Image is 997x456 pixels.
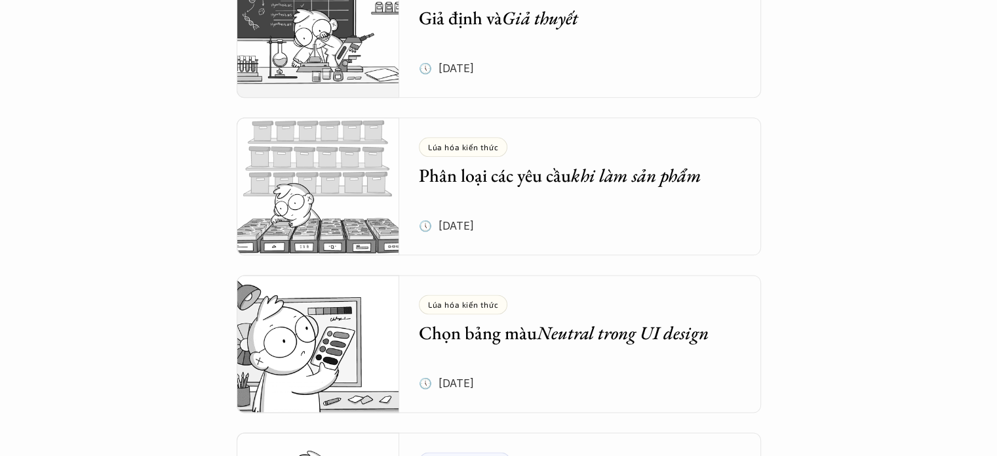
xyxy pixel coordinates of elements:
p: 🕔 [DATE] [419,373,474,393]
a: Lúa hóa kiến thứcPhân loại các yêu cầukhi làm sản phẩm🕔 [DATE] [237,117,761,255]
h5: Phân loại các yêu cầu [419,163,722,187]
p: 🕔 [DATE] [419,58,474,78]
em: khi làm sản phẩm [571,163,701,187]
p: Lúa hóa kiến thức [428,142,498,152]
em: Giả thuyết [502,6,578,30]
p: 🕔 [DATE] [419,216,474,236]
h5: Giả định và [419,6,722,30]
em: Neutral trong UI design [537,321,709,344]
p: Lúa hóa kiến thức [428,300,498,309]
h5: Chọn bảng màu [419,321,722,344]
a: Lúa hóa kiến thứcChọn bảng màuNeutral trong UI design🕔 [DATE] [237,275,761,413]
